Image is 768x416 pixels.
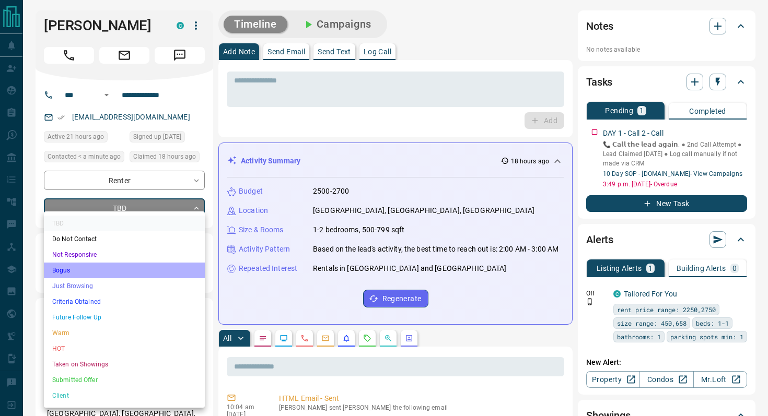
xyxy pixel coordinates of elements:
li: Submitted Offer [44,372,205,388]
li: Warm [44,325,205,341]
li: Not Responsive [44,247,205,263]
li: Just Browsing [44,278,205,294]
li: HOT [44,341,205,356]
li: Do Not Contact [44,231,205,247]
li: Bogus [44,263,205,278]
li: Client [44,388,205,403]
li: Future Follow Up [44,310,205,325]
li: Taken on Showings [44,356,205,372]
li: Criteria Obtained [44,294,205,310]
